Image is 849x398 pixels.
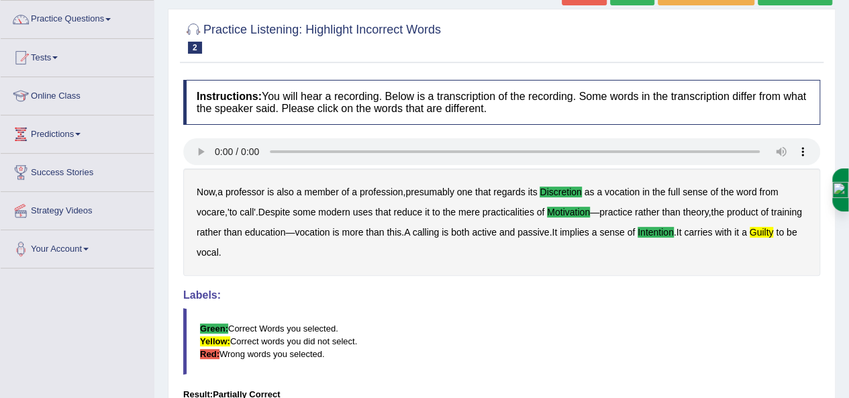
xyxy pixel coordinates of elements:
b: member [304,187,338,197]
b: in [642,187,650,197]
b: word [736,187,756,197]
h2: Practice Listening: Highlight Incorrect Words [183,20,441,54]
b: some [293,207,315,217]
b: vocation [605,187,640,197]
a: Your Account [1,230,154,264]
b: is [267,187,274,197]
b: product [727,207,758,217]
b: Green: [200,324,228,334]
a: Online Class [1,77,154,111]
b: rather [197,227,221,238]
b: both [451,227,469,238]
b: motivation [547,207,590,217]
b: call' [240,207,256,217]
b: a [597,187,602,197]
h4: You will hear a recording. Below is a transcription of the recording. Some words in the transcrip... [183,80,820,125]
b: from [759,187,778,197]
b: more [342,227,363,238]
b: the [442,207,455,217]
b: it [425,207,430,217]
b: training [771,207,802,217]
div: , , , . — , — . . . . [183,168,820,276]
b: rather [635,207,660,217]
b: profession [360,187,403,197]
b: of [342,187,350,197]
b: Yellow: [200,336,230,346]
b: carries [684,227,712,238]
b: theory [683,207,708,217]
b: implies [560,227,589,238]
b: to [776,227,784,238]
b: 'to [228,207,237,217]
b: a [297,187,302,197]
b: that [475,187,491,197]
b: a [352,187,357,197]
blockquote: Correct Words you selected. Correct words you did not select. Wrong words you selected. [183,308,820,375]
b: the [721,187,734,197]
b: is [442,227,448,238]
b: the [652,187,665,197]
b: education [245,227,286,238]
b: a [742,227,747,238]
a: Success Stories [1,154,154,187]
h4: Labels: [183,289,820,301]
a: Strategy Videos [1,192,154,226]
b: Now [197,187,215,197]
b: than [223,227,242,238]
b: sense [599,227,624,238]
b: passive [517,227,549,238]
b: guilty [750,227,774,238]
b: vocation [295,227,330,238]
b: full [668,187,680,197]
b: a [591,227,597,238]
b: be [787,227,797,238]
b: practice [599,207,632,217]
a: Tests [1,39,154,72]
b: Instructions: [197,91,262,102]
b: sense [683,187,707,197]
b: than [662,207,680,217]
b: Despite [258,207,290,217]
b: the [711,207,723,217]
b: and [499,227,515,238]
b: of [710,187,718,197]
b: to [432,207,440,217]
b: this [387,227,401,238]
b: a [217,187,223,197]
b: calling [412,227,439,238]
b: intention [638,227,674,238]
b: It [552,227,557,238]
b: modern [318,207,350,217]
b: vocare [197,207,225,217]
b: regards [493,187,525,197]
b: uses [353,207,373,217]
b: Red: [200,349,219,359]
b: that [375,207,391,217]
a: Predictions [1,115,154,149]
b: professor [226,187,264,197]
b: its [528,187,537,197]
b: mere [458,207,480,217]
b: vocal [197,247,219,258]
b: practicalities [483,207,534,217]
b: is [332,227,339,238]
b: presumably [405,187,454,197]
b: than [366,227,384,238]
span: 2 [188,42,202,54]
b: as [585,187,595,197]
b: discretion [540,187,581,197]
b: A [404,227,410,238]
b: it [734,227,739,238]
b: reduce [393,207,422,217]
b: also [277,187,294,197]
b: It [677,227,682,238]
b: active [472,227,497,238]
b: of [537,207,545,217]
b: of [627,227,635,238]
b: of [760,207,768,217]
b: one [457,187,472,197]
a: Practice Questions [1,1,154,34]
b: with [715,227,732,238]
